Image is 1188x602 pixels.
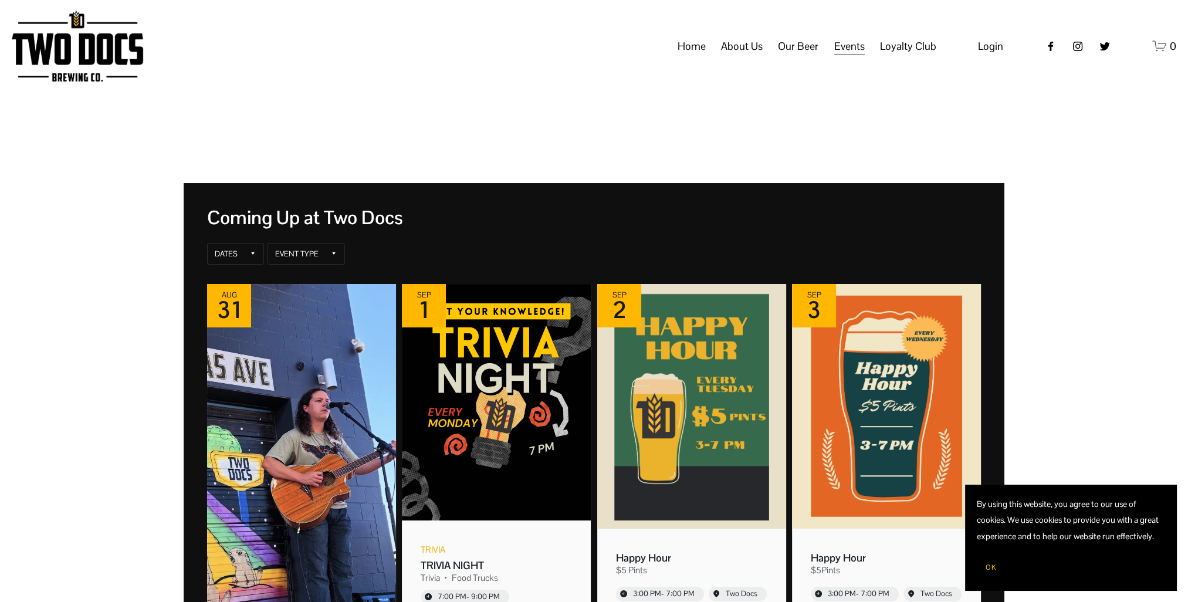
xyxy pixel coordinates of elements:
a: Facebook [1045,40,1057,52]
div: Sep [609,291,629,299]
div: Event location [726,589,757,599]
div: Event date: September 01 [402,284,446,327]
span: Loyalty Club [880,36,936,56]
a: instagram-unauth [1072,40,1084,52]
div: Event tags [811,564,962,576]
a: folder dropdown [721,35,763,58]
span: 0 [1170,39,1176,53]
a: twitter-unauth [1099,40,1111,52]
div: Event tags [616,564,767,576]
div: Trivia [421,572,440,584]
img: Picture for 'TRIVIA NIGHT' event [402,284,591,520]
div: Event name [811,551,962,564]
div: Food Trucks [452,572,498,584]
a: folder dropdown [834,35,865,58]
div: Start time: 3:00 PM, end time: 7:00 PM [828,589,889,599]
img: Two Docs Brewing Co. [12,11,143,82]
a: Home [678,35,706,58]
div: Event date: September 02 [597,284,641,327]
div: $5 Pints [616,564,647,576]
p: By using this website, you agree to our use of cookies. We use cookies to provide you with a grea... [977,496,1165,544]
div: Aug [216,291,242,299]
div: Event tags [421,572,572,584]
span: OK [986,563,996,572]
div: 1 [414,299,434,320]
div: Sep [414,291,434,299]
span: Events [834,36,865,56]
div: Event name [421,559,572,572]
div: 3 [804,299,824,320]
span: Our Beer [778,36,818,56]
div: Event date: September 03 [792,284,836,327]
div: $5Pints [811,564,840,576]
a: Login [978,36,1003,56]
div: Event category [421,544,445,556]
span: Login [978,39,1003,53]
div: 31 [216,299,242,320]
img: Picture for 'Happy Hour' event [597,284,786,529]
div: Start time: 7:00 PM, end time: 9:00 PM [438,592,500,602]
div: Event location [920,589,952,599]
div: Start time: 3:00 PM, end time: 7:00 PM [633,589,695,599]
section: Cookie banner [965,485,1176,590]
div: Coming Up at Two Docs [207,207,981,229]
div: Event date: August 31 [207,284,251,327]
img: Picture for 'Happy Hour' event [792,284,981,529]
div: Event Type [275,249,319,259]
span: About Us [721,36,763,56]
div: 2 [609,299,629,320]
a: folder dropdown [778,35,818,58]
button: OK [977,556,1005,579]
a: 0 items in cart [1152,39,1176,53]
a: folder dropdown [880,35,936,58]
div: Event name [616,551,767,564]
div: Dates [215,249,238,259]
div: Sep [804,291,824,299]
